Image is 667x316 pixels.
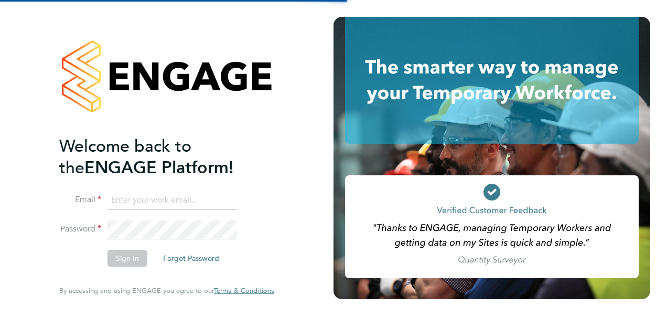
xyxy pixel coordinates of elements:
label: Email [59,194,101,205]
button: Sign In [107,250,147,267]
input: Enter your work email... [107,191,237,210]
a: Terms & Conditions [214,287,274,295]
span: Welcome back to the [59,136,191,178]
span: By accessing and using ENGAGE you agree to our [59,286,274,295]
label: Password [59,224,101,235]
button: Forgot Password [155,250,228,267]
h2: ENGAGE Platform! [59,135,264,178]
